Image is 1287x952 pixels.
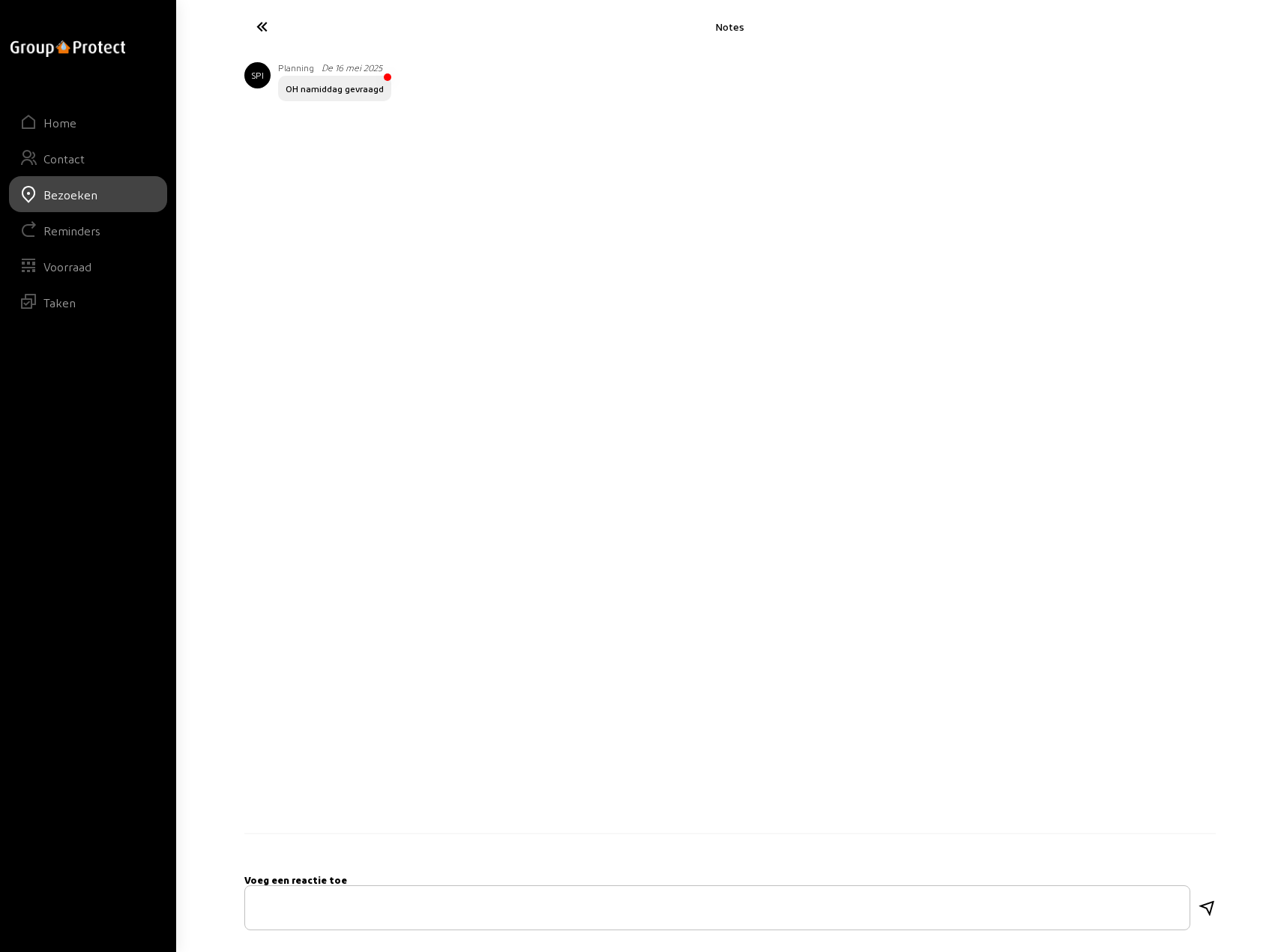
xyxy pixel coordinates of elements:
[286,83,384,94] div: OH namiddag gevraagd
[9,104,167,140] a: Home
[400,20,1060,33] div: Notes
[43,187,97,202] div: Bezoeken
[322,62,382,73] span: De 16 mei 2025
[244,62,271,88] div: SPI
[43,151,85,166] div: Contact
[43,295,76,310] div: Taken
[43,259,91,274] div: Voorraad
[9,140,167,176] a: Contact
[43,223,100,238] div: Reminders
[278,62,314,73] span: Planning
[9,248,167,284] a: Voorraad
[43,115,76,130] div: Home
[9,284,167,320] a: Taken
[10,40,125,57] img: logo-oneline.png
[244,874,1216,885] h5: Voeg een reactie toe
[9,176,167,212] a: Bezoeken
[9,212,167,248] a: Reminders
